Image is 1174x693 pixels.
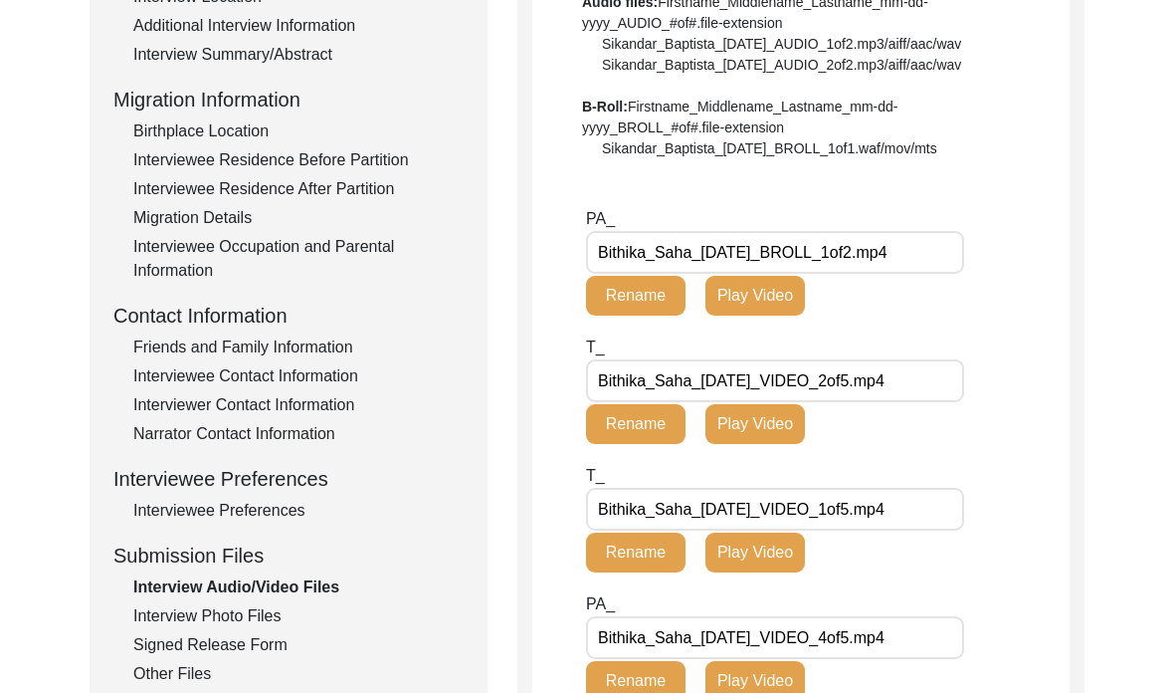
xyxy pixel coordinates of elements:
[133,393,464,417] div: Interviewer Contact Information
[586,276,685,316] button: Rename
[113,301,464,331] div: Contact Information
[133,177,464,201] div: Interviewee Residence After Partition
[133,235,464,283] div: Interviewee Occupation and Parental Information
[586,595,615,612] span: PA_
[586,404,685,444] button: Rename
[582,99,628,115] b: B-Roll:
[133,14,464,38] div: Additional Interview Information
[113,541,464,571] div: Submission Files
[586,467,605,484] span: T_
[133,148,464,172] div: Interviewee Residence Before Partition
[133,422,464,446] div: Narrator Contact Information
[133,662,464,686] div: Other Files
[133,119,464,143] div: Birthplace Location
[586,339,605,355] span: T_
[133,633,464,657] div: Signed Release Form
[586,533,685,573] button: Rename
[133,499,464,523] div: Interviewee Preferences
[113,85,464,115] div: Migration Information
[705,276,805,316] button: Play Video
[705,533,805,573] button: Play Video
[705,404,805,444] button: Play Video
[133,336,464,359] div: Friends and Family Information
[133,43,464,67] div: Interview Summary/Abstract
[133,364,464,388] div: Interviewee Contact Information
[133,604,464,628] div: Interview Photo Files
[133,206,464,230] div: Migration Details
[133,576,464,599] div: Interview Audio/Video Files
[586,210,615,227] span: PA_
[113,464,464,494] div: Interviewee Preferences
